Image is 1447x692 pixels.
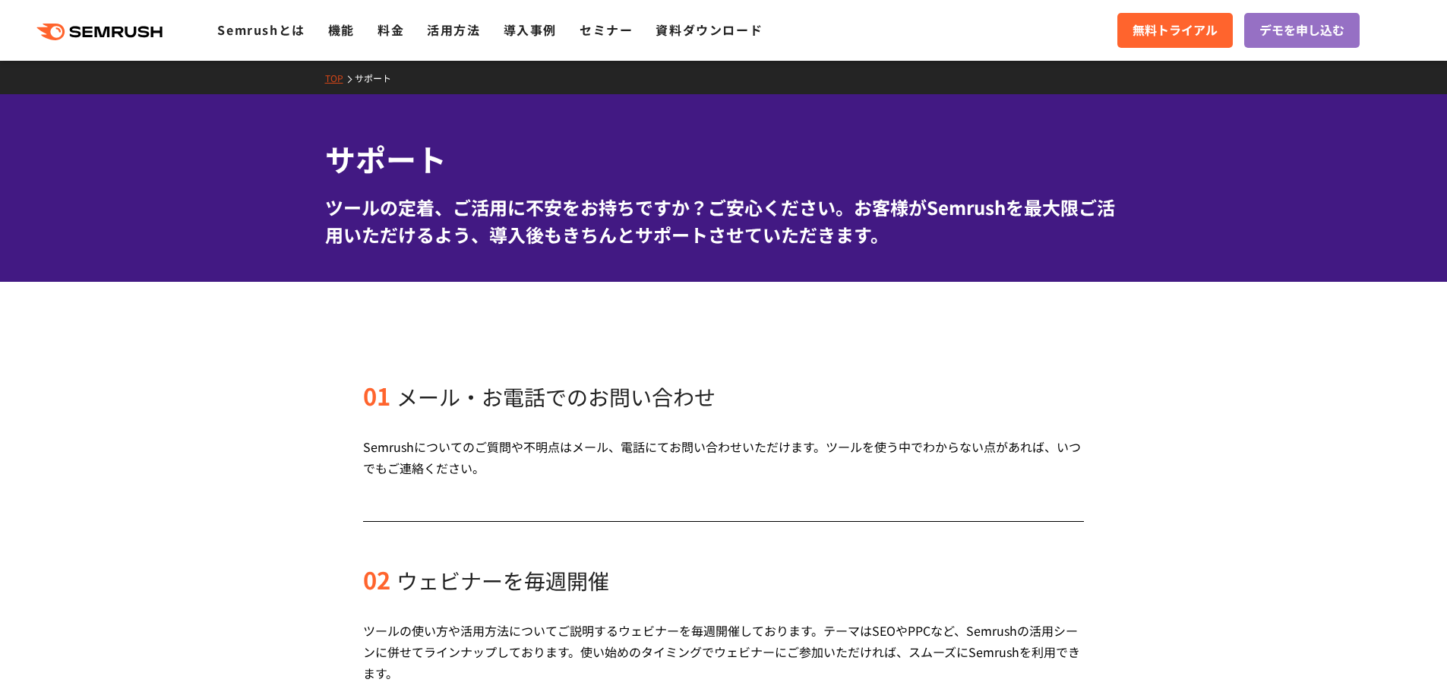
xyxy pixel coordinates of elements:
[1133,21,1218,40] span: 無料トライアル
[580,21,633,39] a: セミナー
[1259,21,1344,40] span: デモを申し込む
[363,620,1084,684] div: ツールの使い方や活用方法についてご説明するウェビナーを毎週開催しております。テーマはSEOやPPCなど、Semrushの活用シーンに併せてラインナップしております。使い始めのタイミングでウェビナ...
[656,21,763,39] a: 資料ダウンロード
[427,21,480,39] a: 活用方法
[1117,13,1233,48] a: 無料トライアル
[378,21,404,39] a: 料金
[1244,13,1360,48] a: デモを申し込む
[325,71,355,84] a: TOP
[363,436,1084,479] div: Semrushについてのご質問や不明点はメール、電話にてお問い合わせいただけます。ツールを使う中でわからない点があれば、いつでもご連絡ください。
[325,137,1123,182] h1: サポート
[363,378,390,412] span: 01
[397,381,716,412] span: メール・お電話でのお問い合わせ
[363,562,390,596] span: 02
[325,194,1123,248] div: ツールの定着、ご活用に不安をお持ちですか？ご安心ください。お客様がSemrushを最大限ご活用いただけるよう、導入後もきちんとサポートさせていただきます。
[217,21,305,39] a: Semrushとは
[328,21,355,39] a: 機能
[397,565,609,596] span: ウェビナーを毎週開催
[504,21,557,39] a: 導入事例
[355,71,403,84] a: サポート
